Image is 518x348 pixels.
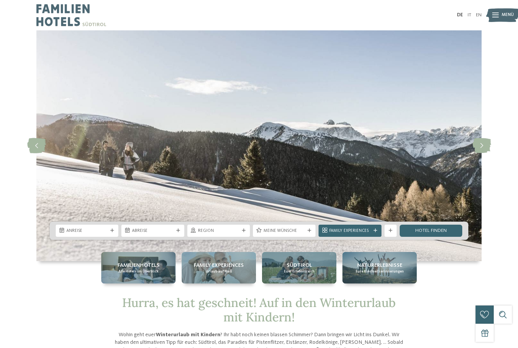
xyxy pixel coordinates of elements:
span: Urlaub auf Maß [206,269,232,274]
span: Hurra, es hat geschneit! Auf in den Winterurlaub mit Kindern! [122,295,396,325]
span: Südtirol [287,261,312,269]
span: Family Experiences [194,261,244,269]
a: Hotel finden [400,225,462,237]
span: Region [198,228,239,234]
span: Abreise [132,228,173,234]
span: Naturerlebnisse [357,261,402,269]
a: EN [476,13,482,17]
a: Winterurlaub mit Kindern? Nur in Südtirol! Südtirol Euer Erlebnisreich [262,252,336,283]
span: Familienhotels [118,261,160,269]
span: Eure Kindheitserinnerungen [356,269,404,274]
a: IT [468,13,471,17]
a: Winterurlaub mit Kindern? Nur in Südtirol! Family Experiences Urlaub auf Maß [182,252,256,283]
span: Meine Wünsche [264,228,305,234]
span: Alle Hotels im Überblick [118,269,159,274]
span: Family Experiences [329,228,370,234]
a: Winterurlaub mit Kindern? Nur in Südtirol! Familienhotels Alle Hotels im Überblick [101,252,176,283]
span: Anreise [66,228,108,234]
strong: Winterurlaub mit Kindern [156,332,220,337]
img: Winterurlaub mit Kindern? Nur in Südtirol! [36,30,482,261]
a: Winterurlaub mit Kindern? Nur in Südtirol! Naturerlebnisse Eure Kindheitserinnerungen [342,252,417,283]
span: Menü [502,12,514,18]
a: DE [457,13,463,17]
span: Euer Erlebnisreich [284,269,315,274]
